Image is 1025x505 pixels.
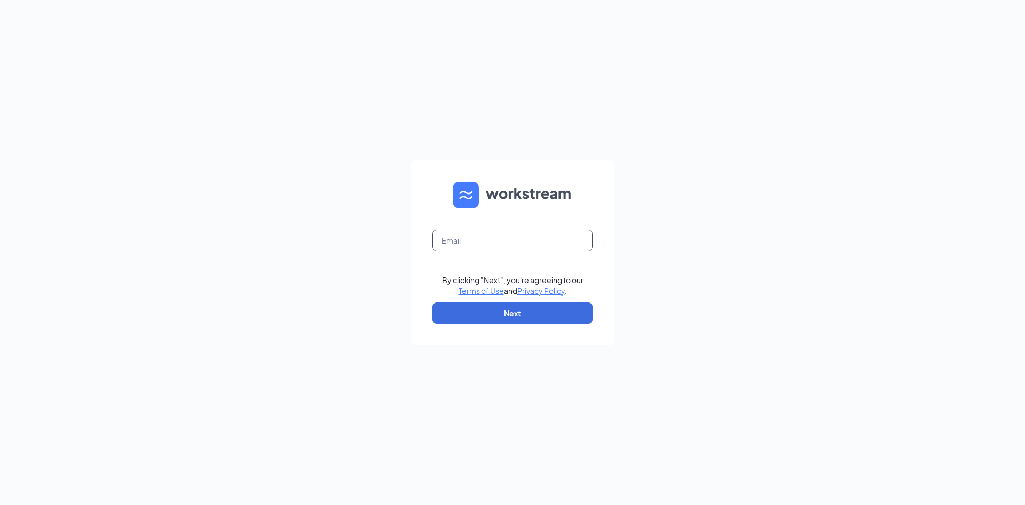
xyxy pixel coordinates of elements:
[517,286,565,296] a: Privacy Policy
[432,230,593,251] input: Email
[459,286,504,296] a: Terms of Use
[432,302,593,324] button: Next
[453,182,572,208] img: WS logo and Workstream text
[442,275,584,296] div: By clicking "Next", you're agreeing to our and .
